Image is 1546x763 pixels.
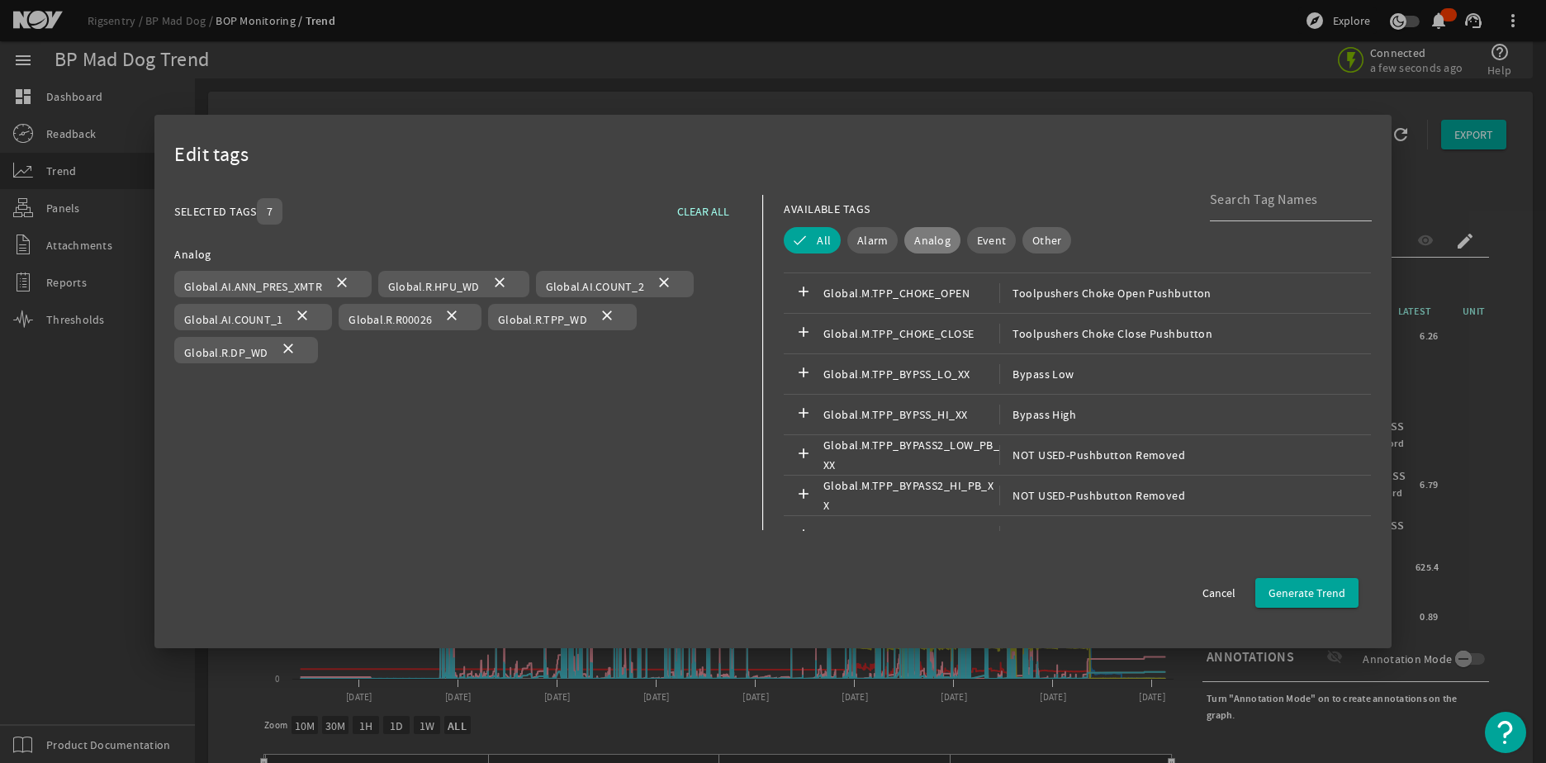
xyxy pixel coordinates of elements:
[1210,190,1359,210] input: Search Tag Names
[823,283,999,303] span: Global.M.TPP_CHOKE_OPEN
[498,312,587,327] span: Global.R.TPP_WD
[1202,585,1235,601] span: Cancel
[1000,445,1186,465] span: NOT USED-Pushbutton Removed
[794,445,813,465] mat-icon: add
[823,405,999,424] span: Global.M.TPP_BYPSS_HI_XX
[1032,232,1061,249] span: Other
[664,197,742,226] button: CLEAR ALL
[174,135,1372,176] div: Edit tags
[784,199,870,219] div: AVAILABLE TAGS
[184,279,322,294] span: Global.AI.ANN_PRES_XMTR
[1000,526,1221,546] span: Toolpushers Annular Open Pushbutton
[1189,578,1249,608] button: Cancel
[292,307,312,327] mat-icon: close
[388,279,480,294] span: Global.R.HPU_WD
[1000,283,1212,303] span: Toolpushers Choke Open Pushbutton
[794,405,813,424] mat-icon: add
[794,526,813,546] mat-icon: add
[794,283,813,303] mat-icon: add
[442,307,462,327] mat-icon: close
[977,232,1006,249] span: Event
[823,324,999,344] span: Global.M.TPP_CHOKE_CLOSE
[823,526,999,546] span: Global.M.TPP_ANN_OPEN
[349,312,432,327] span: Global.R.R00026
[1000,364,1074,384] span: Bypass Low
[823,435,999,475] span: Global.M.TPP_BYPASS2_LOW_PB_XX
[1255,578,1359,608] button: Generate Trend
[1485,712,1526,753] button: Open Resource Center
[1000,486,1186,505] span: NOT USED-Pushbutton Removed
[184,345,268,360] span: Global.R.DP_WD
[546,279,644,294] span: Global.AI.COUNT_2
[174,201,257,221] div: SELECTED TAGS
[332,274,352,294] mat-icon: close
[794,324,813,344] mat-icon: add
[1000,405,1077,424] span: Bypass High
[794,486,813,505] mat-icon: add
[654,274,674,294] mat-icon: close
[174,244,742,264] div: Analog
[278,340,298,360] mat-icon: close
[794,364,813,384] mat-icon: add
[184,312,282,327] span: Global.AI.COUNT_1
[823,364,999,384] span: Global.M.TPP_BYPSS_LO_XX
[817,232,831,249] span: All
[1269,585,1345,601] span: Generate Trend
[267,203,273,220] span: 7
[857,232,888,249] span: Alarm
[490,274,510,294] mat-icon: close
[1000,324,1213,344] span: Toolpushers Choke Close Pushbutton
[597,307,617,327] mat-icon: close
[677,201,729,221] span: CLEAR ALL
[914,232,951,249] span: Analog
[823,476,999,515] span: Global.M.TPP_BYPASS2_HI_PB_XX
